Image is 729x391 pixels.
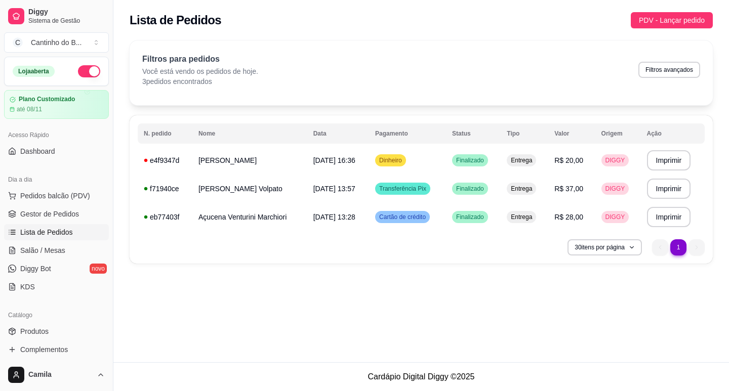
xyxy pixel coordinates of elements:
[369,123,446,144] th: Pagamento
[142,53,258,65] p: Filtros para pedidos
[20,326,49,336] span: Produtos
[509,156,534,164] span: Entrega
[377,185,428,193] span: Transferência Pix
[4,341,109,358] a: Complementos
[631,12,713,28] button: PDV - Lançar pedido
[4,127,109,143] div: Acesso Rápido
[554,213,583,221] span: R$ 28,00
[20,227,73,237] span: Lista de Pedidos
[4,323,109,339] a: Produtos
[144,184,186,194] div: f71940ce
[454,156,486,164] span: Finalizado
[20,282,35,292] span: KDS
[20,209,79,219] span: Gestor de Pedidos
[548,123,595,144] th: Valor
[13,66,55,77] div: Loja aberta
[647,207,691,227] button: Imprimir
[4,188,109,204] button: Pedidos balcão (PDV)
[20,245,65,255] span: Salão / Mesas
[647,234,710,260] nav: pagination navigation
[377,156,404,164] span: Dinheiro
[4,4,109,28] a: DiggySistema de Gestão
[17,105,42,113] article: até 08/11
[670,239,686,255] li: pagination item 1 active
[20,344,68,355] span: Complementos
[639,15,705,26] span: PDV - Lançar pedido
[4,279,109,295] a: KDS
[377,213,428,221] span: Cartão de crédito
[454,213,486,221] span: Finalizado
[4,363,109,387] button: Camila
[19,96,75,103] article: Plano Customizado
[144,212,186,222] div: eb77403f
[4,171,109,188] div: Dia a dia
[4,206,109,222] a: Gestor de Pedidos
[603,213,627,221] span: DIGGY
[28,8,105,17] span: Diggy
[313,213,355,221] span: [DATE] 13:28
[603,156,627,164] span: DIGGY
[31,37,82,48] div: Cantinho do B ...
[142,76,258,86] p: 3 pedidos encontrados
[509,213,534,221] span: Entrega
[568,239,642,255] button: 30itens por página
[307,123,369,144] th: Data
[454,185,486,193] span: Finalizado
[647,150,691,170] button: Imprimir
[554,185,583,193] span: R$ 37,00
[641,123,705,144] th: Ação
[192,123,307,144] th: Nome
[554,156,583,164] span: R$ 20,00
[4,242,109,258] a: Salão / Mesas
[144,155,186,165] div: e4f9347d
[113,362,729,391] footer: Cardápio Digital Diggy © 2025
[4,90,109,119] a: Plano Customizadoaté 08/11
[647,179,691,199] button: Imprimir
[192,175,307,203] td: [PERSON_NAME] Volpato
[20,146,55,156] span: Dashboard
[4,307,109,323] div: Catálogo
[4,32,109,53] button: Select a team
[130,12,221,28] h2: Lista de Pedidos
[13,37,23,48] span: C
[595,123,641,144] th: Origem
[313,156,355,164] span: [DATE] 16:36
[20,191,90,201] span: Pedidos balcão (PDV)
[638,62,700,78] button: Filtros avançados
[20,264,51,274] span: Diggy Bot
[192,203,307,231] td: Açucena Venturini Marchiori
[192,146,307,175] td: [PERSON_NAME]
[4,224,109,240] a: Lista de Pedidos
[509,185,534,193] span: Entrega
[4,260,109,277] a: Diggy Botnovo
[28,17,105,25] span: Sistema de Gestão
[142,66,258,76] p: Você está vendo os pedidos de hoje.
[603,185,627,193] span: DIGGY
[446,123,501,144] th: Status
[501,123,548,144] th: Tipo
[28,370,93,379] span: Camila
[78,65,100,77] button: Alterar Status
[313,185,355,193] span: [DATE] 13:57
[138,123,192,144] th: N. pedido
[4,143,109,159] a: Dashboard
